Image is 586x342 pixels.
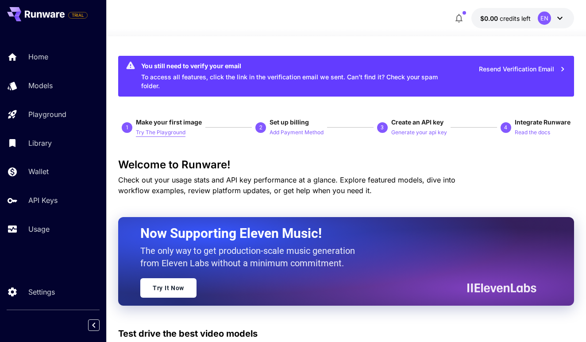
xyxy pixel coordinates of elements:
[136,118,202,126] span: Make your first image
[140,225,530,242] h2: Now Supporting Eleven Music!
[69,12,87,19] span: TRIAL
[391,128,447,137] p: Generate your api key
[391,127,447,137] button: Generate your api key
[118,327,258,340] p: Test drive the best video models
[28,166,49,177] p: Wallet
[515,127,550,137] button: Read the docs
[28,109,66,120] p: Playground
[474,60,571,78] button: Resend Verification Email
[140,278,197,298] a: Try It Now
[126,124,129,132] p: 1
[480,14,531,23] div: $0.00
[141,58,453,94] div: To access all features, click the link in the verification email we sent. Can’t find it? Check yo...
[270,118,309,126] span: Set up billing
[88,319,100,331] button: Collapse sidebar
[471,8,574,28] button: $0.00EN
[95,317,106,333] div: Collapse sidebar
[28,195,58,206] p: API Keys
[381,124,384,132] p: 3
[28,287,55,297] p: Settings
[538,12,551,25] div: EN
[28,51,48,62] p: Home
[28,224,50,234] p: Usage
[515,118,571,126] span: Integrate Runware
[141,61,453,70] div: You still need to verify your email
[270,127,324,137] button: Add Payment Method
[68,10,88,20] span: Add your payment card to enable full platform functionality.
[391,118,443,126] span: Create an API key
[136,127,185,137] button: Try The Playground
[28,80,53,91] p: Models
[480,15,500,22] span: $0.00
[500,15,531,22] span: credits left
[259,124,262,132] p: 2
[118,175,455,195] span: Check out your usage stats and API key performance at a glance. Explore featured models, dive int...
[515,128,550,137] p: Read the docs
[136,128,185,137] p: Try The Playground
[118,159,574,171] h3: Welcome to Runware!
[504,124,507,132] p: 4
[140,245,362,269] p: The only way to get production-scale music generation from Eleven Labs without a minimum commitment.
[270,128,324,137] p: Add Payment Method
[28,138,52,148] p: Library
